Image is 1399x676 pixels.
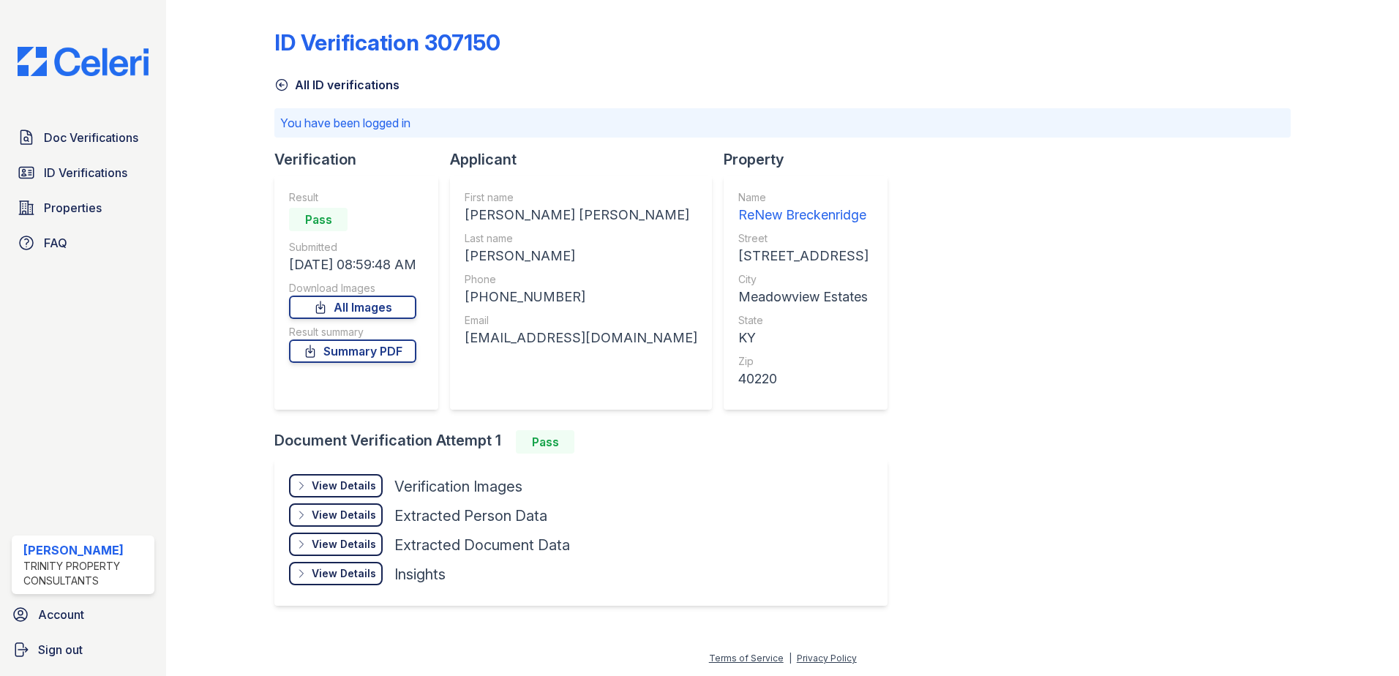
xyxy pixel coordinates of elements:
[789,653,792,664] div: |
[289,190,416,205] div: Result
[289,240,416,255] div: Submitted
[38,606,84,623] span: Account
[289,296,416,319] a: All Images
[44,234,67,252] span: FAQ
[797,653,857,664] a: Privacy Policy
[274,149,450,170] div: Verification
[44,199,102,217] span: Properties
[44,129,138,146] span: Doc Verifications
[394,535,570,555] div: Extracted Document Data
[12,228,154,258] a: FAQ
[465,190,697,205] div: First name
[289,208,348,231] div: Pass
[12,158,154,187] a: ID Verifications
[289,281,416,296] div: Download Images
[312,508,376,522] div: View Details
[738,272,869,287] div: City
[280,114,1285,132] p: You have been logged in
[465,231,697,246] div: Last name
[465,246,697,266] div: [PERSON_NAME]
[738,287,869,307] div: Meadowview Estates
[289,255,416,275] div: [DATE] 08:59:48 AM
[465,287,697,307] div: [PHONE_NUMBER]
[274,76,400,94] a: All ID verifications
[738,313,869,328] div: State
[23,559,149,588] div: Trinity Property Consultants
[274,430,899,454] div: Document Verification Attempt 1
[394,506,547,526] div: Extracted Person Data
[312,566,376,581] div: View Details
[465,328,697,348] div: [EMAIL_ADDRESS][DOMAIN_NAME]
[516,430,574,454] div: Pass
[23,541,149,559] div: [PERSON_NAME]
[465,313,697,328] div: Email
[312,478,376,493] div: View Details
[738,328,869,348] div: KY
[738,205,869,225] div: ReNew Breckenridge
[738,190,869,225] a: Name ReNew Breckenridge
[274,29,500,56] div: ID Verification 307150
[738,354,869,369] div: Zip
[289,325,416,339] div: Result summary
[724,149,899,170] div: Property
[6,635,160,664] a: Sign out
[38,641,83,658] span: Sign out
[738,369,869,389] div: 40220
[738,190,869,205] div: Name
[465,272,697,287] div: Phone
[12,193,154,222] a: Properties
[465,205,697,225] div: [PERSON_NAME] [PERSON_NAME]
[394,564,446,585] div: Insights
[738,231,869,246] div: Street
[12,123,154,152] a: Doc Verifications
[312,537,376,552] div: View Details
[709,653,784,664] a: Terms of Service
[44,164,127,181] span: ID Verifications
[6,47,160,76] img: CE_Logo_Blue-a8612792a0a2168367f1c8372b55b34899dd931a85d93a1a3d3e32e68fde9ad4.png
[394,476,522,497] div: Verification Images
[738,246,869,266] div: [STREET_ADDRESS]
[289,339,416,363] a: Summary PDF
[6,600,160,629] a: Account
[450,149,724,170] div: Applicant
